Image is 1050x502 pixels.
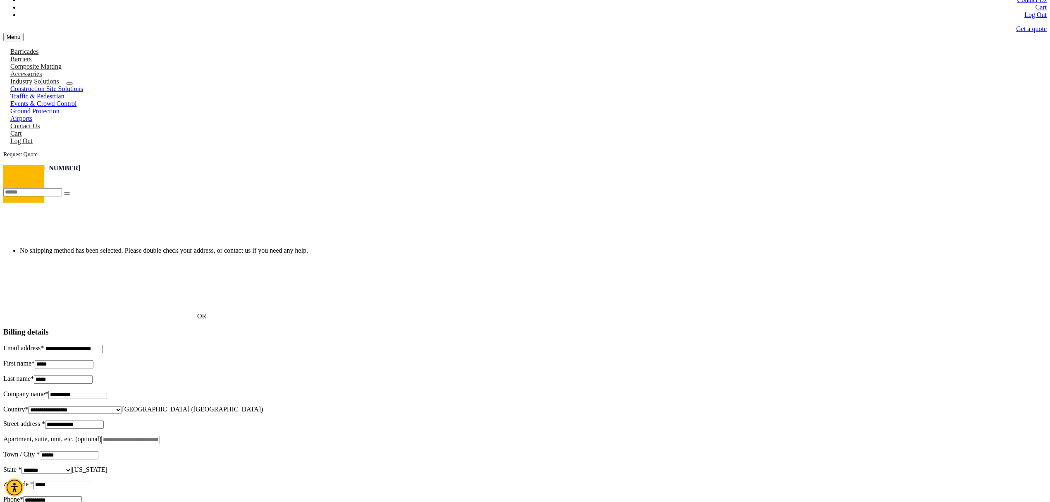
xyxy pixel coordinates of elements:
[3,33,24,41] button: menu toggle
[64,192,70,195] button: Search
[3,63,69,70] a: Composite Matting
[3,93,72,100] a: Traffic & Pedestrian
[2,281,402,304] iframe: Secure express checkout frame
[20,165,81,172] a: [PHONE_NUMBER]
[3,375,34,382] label: Last name
[66,82,73,85] button: dropdown toggle
[3,406,28,413] label: Country
[2,259,402,283] iframe: Secure express checkout frame
[3,122,47,129] a: Contact Us
[3,344,44,351] label: Email address
[3,360,35,367] label: First name
[1024,11,1047,18] a: Log Out
[3,390,48,397] label: Company name
[122,406,263,413] span: Country
[20,247,400,254] li: No shipping method has been selected. Please double check your address, or contact us if you need...
[72,466,107,473] span: Mississippi
[3,151,1047,158] div: Request Quote
[3,115,39,122] a: Airports
[5,478,24,497] div: Accessibility Menu
[3,435,101,442] label: Apartment, suite, unit, etc.
[3,48,45,55] a: Barricades
[3,420,45,427] label: Street address
[3,137,40,144] a: Log Out
[72,466,107,473] span: State/Province
[3,70,49,77] a: Accessories
[7,34,20,40] span: Menu
[3,85,90,92] a: Construction Site Solutions
[1035,4,1047,11] a: Cart
[3,78,66,85] a: Industry Solutions
[3,130,29,137] a: Cart
[3,327,400,337] h3: Billing details
[3,466,21,473] label: State
[3,451,40,458] label: Town / City
[122,406,263,413] span: United States (US)
[1016,25,1047,32] a: Get a quote
[3,55,39,62] a: Barriers
[3,313,400,320] p: — OR —
[75,435,101,442] span: (optional)
[3,100,84,107] a: Events & Crowd Control
[3,108,67,115] a: Ground Protection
